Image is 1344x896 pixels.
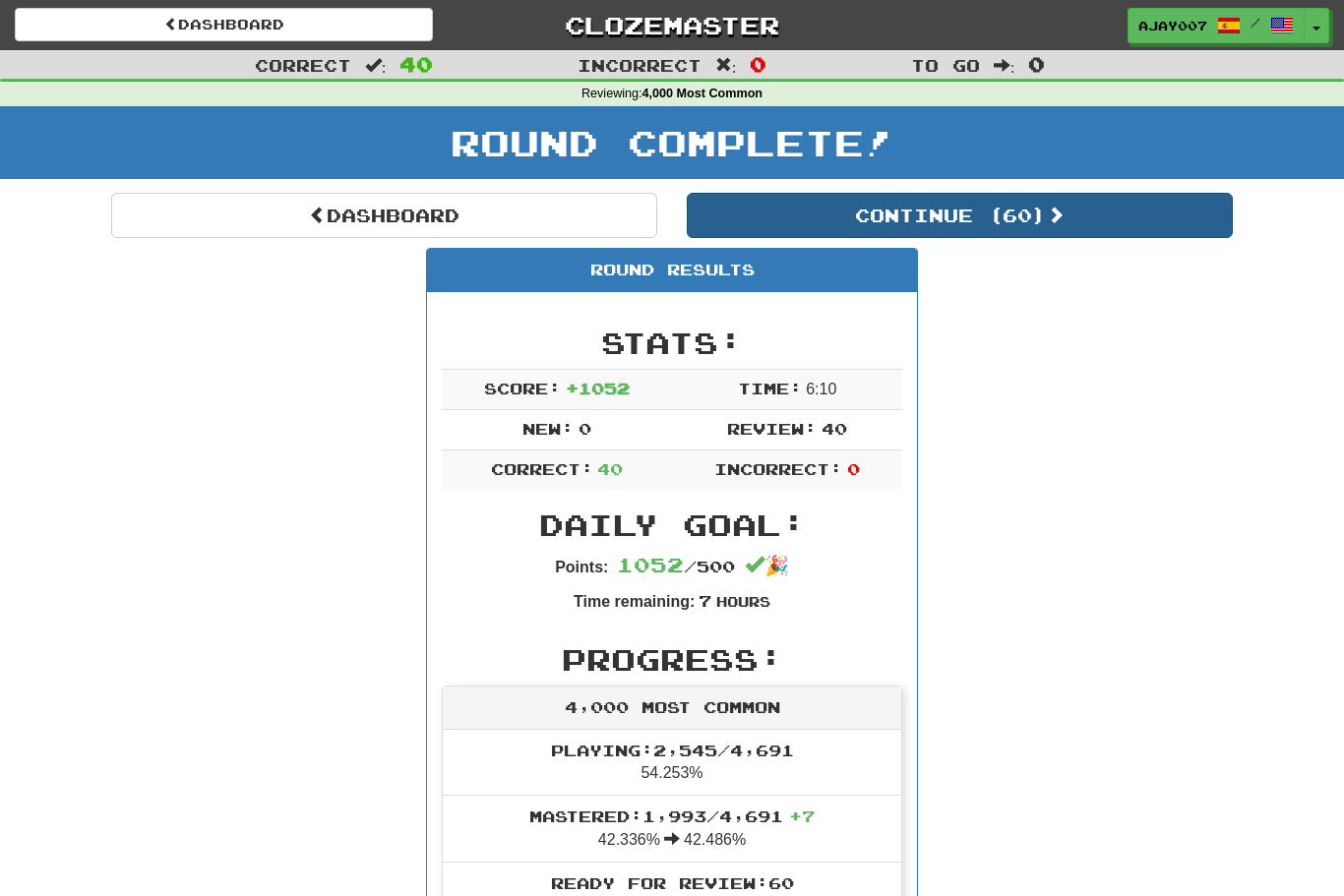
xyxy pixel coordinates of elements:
[579,419,591,438] span: 0
[442,508,902,541] h2: Daily Goal:
[822,419,847,438] span: 40
[442,643,902,676] h2: Progress:
[716,593,770,610] small: Hours
[399,52,433,76] span: 40
[443,687,901,730] div: 4,000 Most Common
[911,55,980,75] span: To go
[1251,16,1260,30] span: /
[7,123,1337,162] h1: Round Complete!
[551,741,794,759] span: Playing: 2,545 / 4,691
[443,730,901,797] li: 54.253%
[1128,8,1305,43] a: ajay007 /
[555,559,608,575] strong: Points:
[365,57,387,74] span: :
[642,87,763,100] strong: 4,000 Most Common
[566,379,630,397] span: + 1052
[699,591,711,610] span: 7
[574,593,695,610] strong: Time remaining:
[522,419,574,438] span: New:
[687,193,1233,238] button: Continue (60)
[442,327,902,359] h2: Stats:
[715,57,737,74] span: :
[427,249,917,292] div: Round Results
[529,806,815,825] span: Mastered: 1,993 / 4,691
[617,553,684,576] span: 1052
[443,795,901,863] li: 42.336% 42.486%
[578,55,702,75] span: Incorrect
[994,57,1015,74] span: :
[597,459,623,478] span: 40
[551,873,794,892] span: Ready for Review: 60
[806,381,836,397] span: 6 : 10
[714,459,842,478] span: Incorrect:
[111,193,657,238] a: Dashboard
[255,55,351,75] span: Correct
[789,806,815,825] span: + 7
[847,459,860,478] span: 0
[484,379,561,397] span: Score:
[1028,52,1045,76] span: 0
[738,379,802,397] span: Time:
[750,52,766,76] span: 0
[462,8,881,42] a: Clozemaster
[727,419,817,438] span: Review:
[617,557,735,575] span: / 500
[491,459,593,478] span: Correct:
[15,8,433,41] a: Dashboard
[1138,17,1207,34] span: ajay007
[745,555,789,576] span: 🎉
